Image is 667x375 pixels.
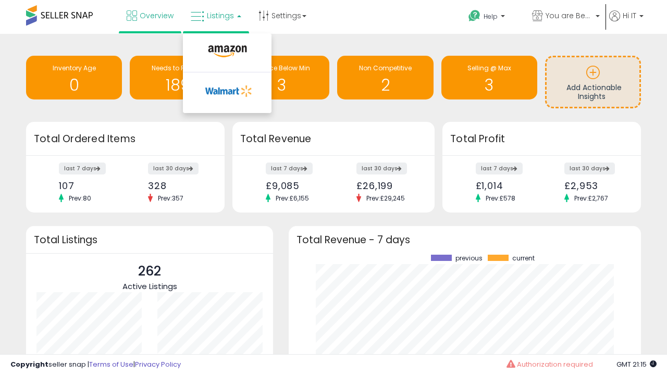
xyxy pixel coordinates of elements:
[266,180,326,191] div: £9,085
[476,180,534,191] div: £1,014
[337,56,433,99] a: Non Competitive 2
[26,56,122,99] a: Inventory Age 0
[135,359,181,369] a: Privacy Policy
[460,2,523,34] a: Help
[359,64,412,72] span: Non Competitive
[240,132,427,146] h3: Total Revenue
[34,236,265,244] h3: Total Listings
[564,180,623,191] div: £2,953
[476,162,523,174] label: last 7 days
[130,56,226,99] a: Needs to Reprice 189
[467,64,511,72] span: Selling @ Max
[468,9,481,22] i: Get Help
[616,359,657,369] span: 2025-08-15 21:15 GMT
[34,132,217,146] h3: Total Ordered Items
[480,194,521,203] span: Prev: £578
[31,77,117,94] h1: 0
[59,162,106,174] label: last 7 days
[140,10,174,21] span: Overview
[447,77,532,94] h1: 3
[122,261,177,281] p: 262
[64,194,96,203] span: Prev: 80
[512,255,535,262] span: current
[441,56,537,99] a: Selling @ Max 3
[356,180,416,191] div: £26,199
[135,77,220,94] h1: 189
[207,10,234,21] span: Listings
[266,162,313,174] label: last 7 days
[239,77,324,94] h1: 3
[297,236,633,244] h3: Total Revenue - 7 days
[609,10,644,34] a: Hi IT
[233,56,329,99] a: BB Price Below Min 3
[10,360,181,370] div: seller snap | |
[484,12,498,21] span: Help
[564,162,615,174] label: last 30 days
[153,194,189,203] span: Prev: 357
[53,64,96,72] span: Inventory Age
[361,194,410,203] span: Prev: £29,245
[623,10,636,21] span: Hi IT
[10,359,48,369] strong: Copyright
[270,194,314,203] span: Prev: £6,155
[122,281,177,292] span: Active Listings
[148,162,199,174] label: last 30 days
[546,10,592,21] span: You are Beautiful ([GEOGRAPHIC_DATA])
[148,180,206,191] div: 328
[356,162,407,174] label: last 30 days
[253,64,310,72] span: BB Price Below Min
[89,359,133,369] a: Terms of Use
[569,194,613,203] span: Prev: £2,767
[547,57,639,107] a: Add Actionable Insights
[455,255,483,262] span: previous
[342,77,428,94] h1: 2
[59,180,117,191] div: 107
[450,132,633,146] h3: Total Profit
[152,64,204,72] span: Needs to Reprice
[566,82,622,102] span: Add Actionable Insights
